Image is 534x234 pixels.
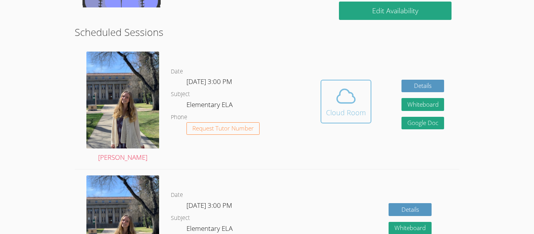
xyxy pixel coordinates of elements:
[171,67,183,77] dt: Date
[186,201,232,210] span: [DATE] 3:00 PM
[401,117,444,130] a: Google Doc
[389,203,432,216] a: Details
[186,122,260,135] button: Request Tutor Number
[401,80,444,93] a: Details
[86,52,159,163] a: [PERSON_NAME]
[186,99,234,113] dd: Elementary ELA
[339,2,452,20] a: Edit Availability
[401,98,444,111] button: Whiteboard
[186,77,232,86] span: [DATE] 3:00 PM
[171,113,187,122] dt: Phone
[171,89,190,99] dt: Subject
[321,80,371,123] button: Cloud Room
[86,52,159,148] img: profile%20teach.jpg
[192,125,254,131] span: Request Tutor Number
[171,190,183,200] dt: Date
[171,213,190,223] dt: Subject
[326,107,366,118] div: Cloud Room
[75,25,459,39] h2: Scheduled Sessions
